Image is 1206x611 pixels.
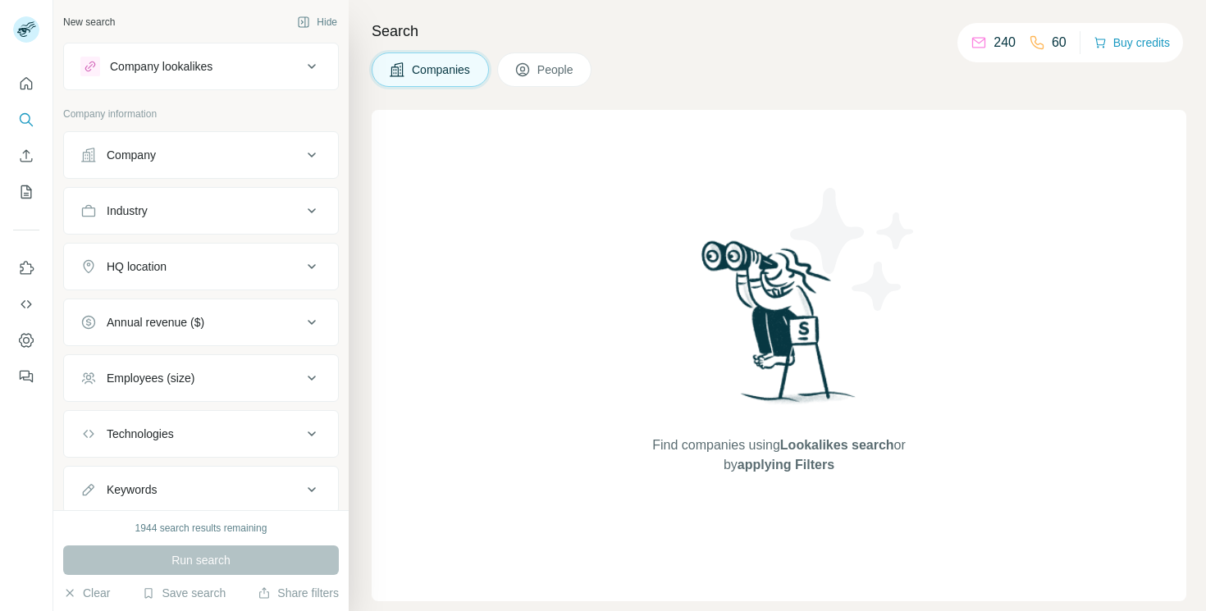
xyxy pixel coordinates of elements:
[107,314,204,331] div: Annual revenue ($)
[63,585,110,601] button: Clear
[258,585,339,601] button: Share filters
[13,69,39,98] button: Quick start
[107,481,157,498] div: Keywords
[107,426,174,442] div: Technologies
[64,135,338,175] button: Company
[537,62,575,78] span: People
[412,62,472,78] span: Companies
[13,105,39,135] button: Search
[64,303,338,342] button: Annual revenue ($)
[13,141,39,171] button: Enrich CSV
[13,290,39,319] button: Use Surfe API
[110,58,212,75] div: Company lookalikes
[286,10,349,34] button: Hide
[64,358,338,398] button: Employees (size)
[647,435,910,475] span: Find companies using or by
[64,414,338,454] button: Technologies
[63,15,115,30] div: New search
[13,253,39,283] button: Use Surfe on LinkedIn
[107,370,194,386] div: Employees (size)
[779,176,927,323] img: Surfe Illustration - Stars
[13,362,39,391] button: Feedback
[13,177,39,207] button: My lists
[64,470,338,509] button: Keywords
[994,33,1016,52] p: 240
[780,438,894,452] span: Lookalikes search
[142,585,226,601] button: Save search
[107,203,148,219] div: Industry
[64,191,338,230] button: Industry
[64,47,338,86] button: Company lookalikes
[372,20,1186,43] h4: Search
[64,247,338,286] button: HQ location
[107,147,156,163] div: Company
[107,258,167,275] div: HQ location
[1052,33,1067,52] p: 60
[135,521,267,536] div: 1944 search results remaining
[1094,31,1170,54] button: Buy credits
[694,236,865,419] img: Surfe Illustration - Woman searching with binoculars
[63,107,339,121] p: Company information
[738,458,834,472] span: applying Filters
[13,326,39,355] button: Dashboard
